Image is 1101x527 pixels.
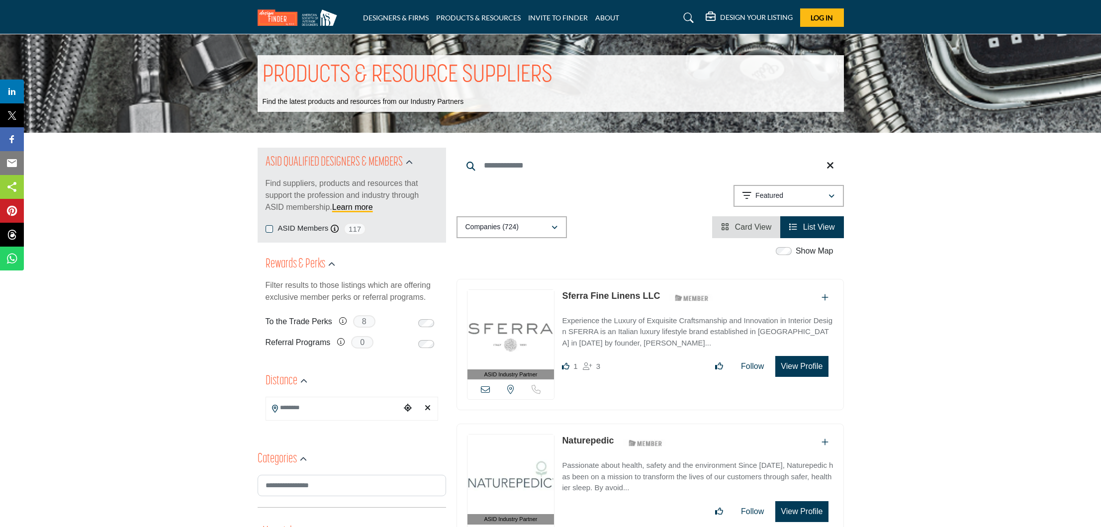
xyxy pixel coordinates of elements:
button: Featured [734,185,844,207]
a: Sferra Fine Linens LLC [562,291,660,301]
p: Experience the Luxury of Exquisite Craftsmanship and Innovation in Interior Design SFERRA is an I... [562,315,833,349]
input: Search Location [266,398,400,417]
span: Card View [735,223,772,231]
input: Search Category [258,475,446,496]
a: Passionate about health, safety and the environment Since [DATE], Naturepedic has been on a missi... [562,454,833,494]
a: Naturepedic [562,436,614,445]
span: 117 [344,223,366,235]
div: Choose your current location [400,398,415,419]
a: Experience the Luxury of Exquisite Craftsmanship and Innovation in Interior Design SFERRA is an I... [562,309,833,349]
h1: PRODUCTS & RESOURCE SUPPLIERS [263,60,552,91]
a: Search [674,10,700,26]
span: Log In [811,13,833,22]
span: ASID Industry Partner [484,515,537,524]
p: Find suppliers, products and resources that support the profession and industry through ASID memb... [266,177,438,213]
a: Learn more [332,203,373,211]
a: ASID Industry Partner [467,290,554,380]
label: ASID Members [278,223,329,234]
button: View Profile [775,501,828,522]
h2: Rewards & Perks [266,256,325,273]
button: Like listing [709,502,730,522]
p: Companies (724) [465,222,519,232]
button: Follow [734,502,770,522]
span: 0 [351,336,373,349]
a: ASID Industry Partner [467,435,554,525]
a: PRODUCTS & RESOURCES [436,13,521,22]
p: Filter results to those listings which are offering exclusive member perks or referral programs. [266,279,438,303]
button: Log In [800,8,844,27]
input: Search Keyword [457,154,844,177]
p: Featured [755,191,783,201]
div: DESIGN YOUR LISTING [706,12,793,24]
li: List View [780,216,843,238]
span: 8 [353,315,375,328]
a: Add To List [822,438,828,446]
img: ASID Members Badge Icon [623,437,668,449]
h5: DESIGN YOUR LISTING [720,13,793,22]
span: List View [803,223,835,231]
span: 3 [596,362,600,370]
p: Naturepedic [562,434,614,447]
img: ASID Members Badge Icon [669,292,714,304]
img: Naturepedic [467,435,554,514]
a: ABOUT [595,13,619,22]
input: Switch to Referral Programs [418,340,434,348]
button: Companies (724) [457,216,567,238]
label: Show Map [796,245,833,257]
p: Sferra Fine Linens LLC [562,289,660,303]
a: View Card [721,223,771,231]
button: Follow [734,356,770,376]
input: Switch to To the Trade Perks [418,319,434,327]
img: Sferra Fine Linens LLC [467,290,554,369]
div: Followers [583,360,600,372]
p: Find the latest products and resources from our Industry Partners [263,97,464,107]
input: ASID Members checkbox [266,225,273,233]
a: View List [789,223,834,231]
span: 1 [573,362,577,370]
p: Passionate about health, safety and the environment Since [DATE], Naturepedic has been on a missi... [562,460,833,494]
i: Like [562,362,569,370]
img: Site Logo [258,9,342,26]
a: DESIGNERS & FIRMS [363,13,429,22]
h2: Categories [258,450,297,468]
span: ASID Industry Partner [484,370,537,379]
label: Referral Programs [266,334,331,351]
li: Card View [712,216,780,238]
a: INVITE TO FINDER [528,13,588,22]
button: View Profile [775,356,828,377]
a: Add To List [822,293,828,302]
div: Clear search location [420,398,435,419]
h2: Distance [266,372,297,390]
label: To the Trade Perks [266,313,332,330]
button: Like listing [709,356,730,376]
h2: ASID QUALIFIED DESIGNERS & MEMBERS [266,154,403,172]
